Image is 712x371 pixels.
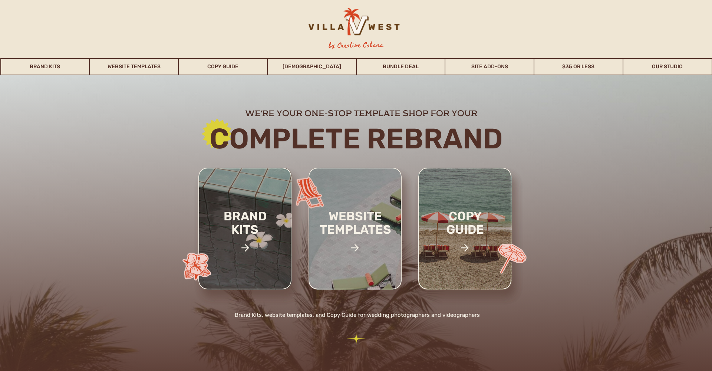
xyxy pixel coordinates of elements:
[357,58,445,75] a: Bundle Deal
[179,58,267,75] a: Copy Guide
[445,58,534,75] a: Site Add-Ons
[268,58,356,75] a: [DEMOGRAPHIC_DATA]
[323,40,390,51] h3: by Creative Cabana
[214,210,276,257] a: brand kits
[192,108,530,117] h2: we're your one-stop template shop for your
[623,58,712,75] a: Our Studio
[431,210,500,261] a: copy guide
[156,124,557,154] h2: Complete rebrand
[307,210,404,252] a: website templates
[534,58,623,75] a: $35 or Less
[90,58,178,75] a: Website Templates
[1,58,89,75] a: Brand Kits
[191,311,524,321] h2: Brand Kits, website templates, and Copy Guide for wedding photographers and videographers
